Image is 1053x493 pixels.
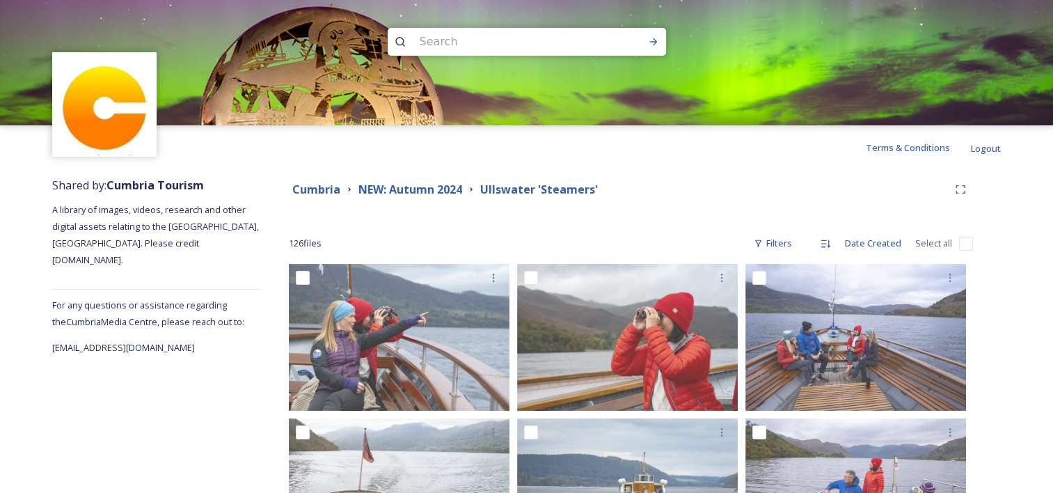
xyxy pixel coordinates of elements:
[52,299,244,328] span: For any questions or assistance regarding the Cumbria Media Centre, please reach out to:
[915,237,952,250] span: Select all
[745,264,966,411] img: 20241015_PaulMitchell_CUMBRIATOURISM_Ullswater Steamers_-14.jpg
[289,237,322,250] span: 126 file s
[866,139,971,156] a: Terms & Conditions
[52,203,261,266] span: A library of images, videos, research and other digital assets relating to the [GEOGRAPHIC_DATA],...
[54,54,155,155] img: images.jpg
[289,264,509,411] img: 20241015_PaulMitchell_CUMBRIATOURISM_Ullswater Steamers_-8.jpg
[106,178,204,193] strong: Cumbria Tourism
[517,264,738,411] img: 20241015_PaulMitchell_CUMBRIATOURISM_Ullswater Steamers_-53.jpg
[52,178,204,193] span: Shared by:
[838,230,908,257] div: Date Created
[747,230,799,257] div: Filters
[358,182,462,197] strong: NEW: Autumn 2024
[480,182,598,197] strong: Ullswater 'Steamers'
[52,341,195,354] span: [EMAIL_ADDRESS][DOMAIN_NAME]
[971,142,1001,155] span: Logout
[292,182,340,197] strong: Cumbria
[866,141,950,154] span: Terms & Conditions
[413,26,603,57] input: Search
